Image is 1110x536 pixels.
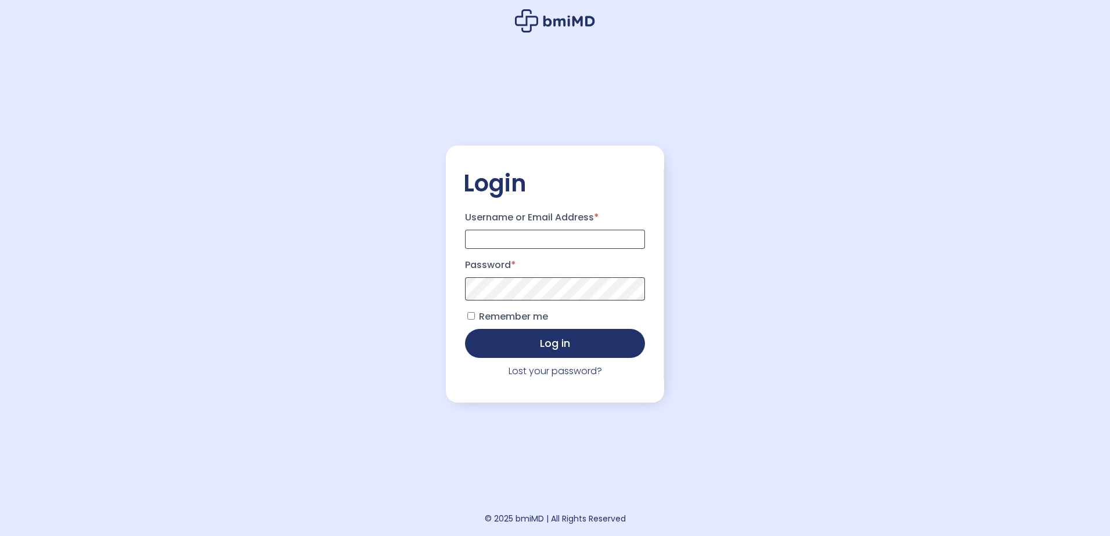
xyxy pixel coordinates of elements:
[465,256,645,274] label: Password
[465,208,645,227] label: Username or Email Address
[467,312,475,320] input: Remember me
[509,364,602,378] a: Lost your password?
[485,510,626,527] div: © 2025 bmiMD | All Rights Reserved
[479,310,548,323] span: Remember me
[463,169,647,198] h2: Login
[465,329,645,358] button: Log in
